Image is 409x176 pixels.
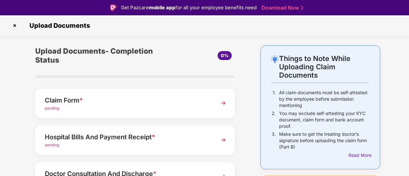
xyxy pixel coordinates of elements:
[23,22,93,29] span: Upload Documents
[45,142,59,147] span: pending
[272,110,276,129] p: 2.
[121,4,257,11] div: Get Pazcare for all your employee benefits need
[279,131,369,150] p: Make sure to get the treating doctor’s signature before uploading the claim form (Part B)
[45,95,210,105] div: Claim Form
[279,54,369,79] div: Things to Note While Uploading Claim Documents
[10,20,20,31] img: svg+xml;base64,PHN2ZyBpZD0iQ3Jvc3MtMzJ4MzIiIHhtbG5zPSJodHRwOi8vd3d3LnczLm9yZy8yMDAwL3N2ZyIgd2lkdG...
[218,97,229,109] img: svg+xml;base64,PHN2ZyBpZD0iTmV4dCIgeG1sbnM9Imh0dHA6Ly93d3cudzMub3JnLzIwMDAvc3ZnIiB3aWR0aD0iMzYiIG...
[45,106,59,111] span: pending
[301,4,303,11] img: Stroke
[273,89,276,109] p: 1.
[35,45,168,66] div: Upload Documents- Completion Status
[349,152,369,159] div: Read More
[261,4,301,11] a: Download Now
[221,53,229,58] span: 0%
[218,134,229,146] img: svg+xml;base64,PHN2ZyBpZD0iTmV4dCIgeG1sbnM9Imh0dHA6Ly93d3cudzMub3JnLzIwMDAvc3ZnIiB3aWR0aD0iMzYiIG...
[272,131,276,150] p: 3.
[45,132,210,142] div: Hospital Bills And Payment Receipt
[149,4,175,11] strong: mobile app
[279,110,369,129] p: You may exclude self-attesting your KYC document, claim form and bank account proof.
[279,89,369,109] p: All claim documents must be self-attested by the employee before submission mentioning
[110,4,116,11] img: Logo
[271,55,279,63] img: svg+xml;base64,PHN2ZyB4bWxucz0iaHR0cDovL3d3dy53My5vcmcvMjAwMC9zdmciIHdpZHRoPSIyNC4wOTMiIGhlaWdodD...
